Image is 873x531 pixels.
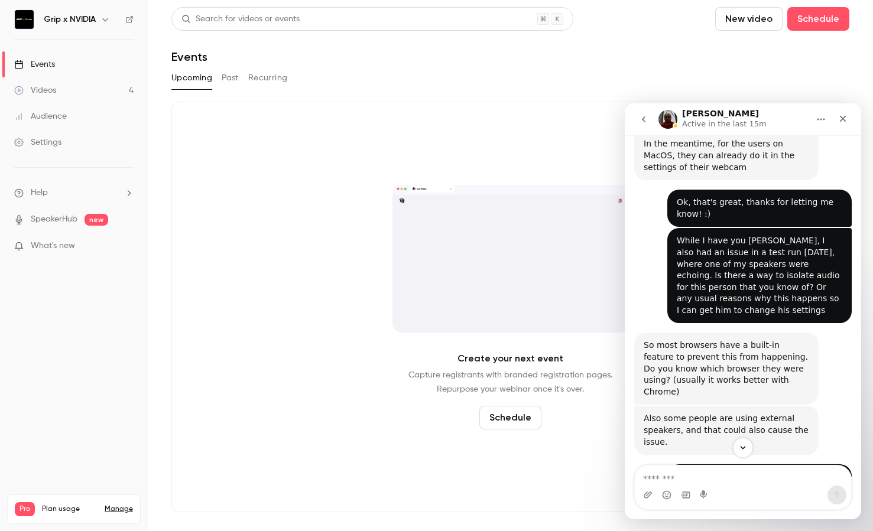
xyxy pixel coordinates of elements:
[14,58,55,70] div: Events
[105,504,133,514] a: Manage
[457,351,563,366] p: Create your next event
[9,302,194,351] div: Also some people are using external speakers, and that could also cause the issue.
[31,187,48,199] span: Help
[787,7,849,31] button: Schedule
[14,110,67,122] div: Audience
[248,69,288,87] button: Recurring
[14,84,56,96] div: Videos
[9,125,227,229] div: user says…
[9,302,227,361] div: Salim says…
[37,387,47,396] button: Emoji picker
[625,103,861,519] iframe: To enrich screen reader interactions, please activate Accessibility in Grammarly extension settings
[18,387,28,396] button: Upload attachment
[19,236,184,294] div: So most browsers have a built-in feature to prevent this from happening. Do you know which browse...
[44,14,96,25] h6: Grip x NVIDIA
[408,368,612,396] p: Capture registrants with branded registration pages. Repurpose your webinar once it's over.
[171,50,207,64] h1: Events
[56,387,66,396] button: Gif picker
[108,334,128,354] button: Scroll to bottom
[9,229,194,301] div: So most browsers have a built-in feature to prevent this from happening. Do you know which browse...
[19,310,184,344] div: Also some people are using external speakers, and that could also cause the issue.
[42,504,98,514] span: Plan usage
[10,362,226,382] textarea: Message…
[222,69,239,87] button: Past
[9,229,227,302] div: Salim says…
[75,387,85,396] button: Start recording
[52,132,218,213] div: While I have you [PERSON_NAME], I also had an issue in a test run [DATE], where one of my speaker...
[15,502,35,516] span: Pro
[203,382,222,401] button: Send a message…
[171,69,212,87] button: Upcoming
[14,187,134,199] li: help-dropdown-opener
[479,406,541,429] button: Schedule
[715,7,783,31] button: New video
[15,10,34,29] img: Grip x NVIDIA
[85,214,108,226] span: new
[31,240,75,252] span: What's new
[9,86,227,125] div: user says…
[19,35,184,70] div: In the meantime, for the users on MacOS, they can already do it in the settings of their webcam
[181,13,300,25] div: Search for videos or events
[14,136,61,148] div: Settings
[31,213,77,226] a: SpeakerHub
[43,125,227,220] div: While I have you [PERSON_NAME], I also had an issue in a test run [DATE], where one of my speaker...
[43,86,227,123] div: Ok, that's great, thanks for letting me know! :)
[52,93,218,116] div: Ok, that's great, thanks for letting me know! :)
